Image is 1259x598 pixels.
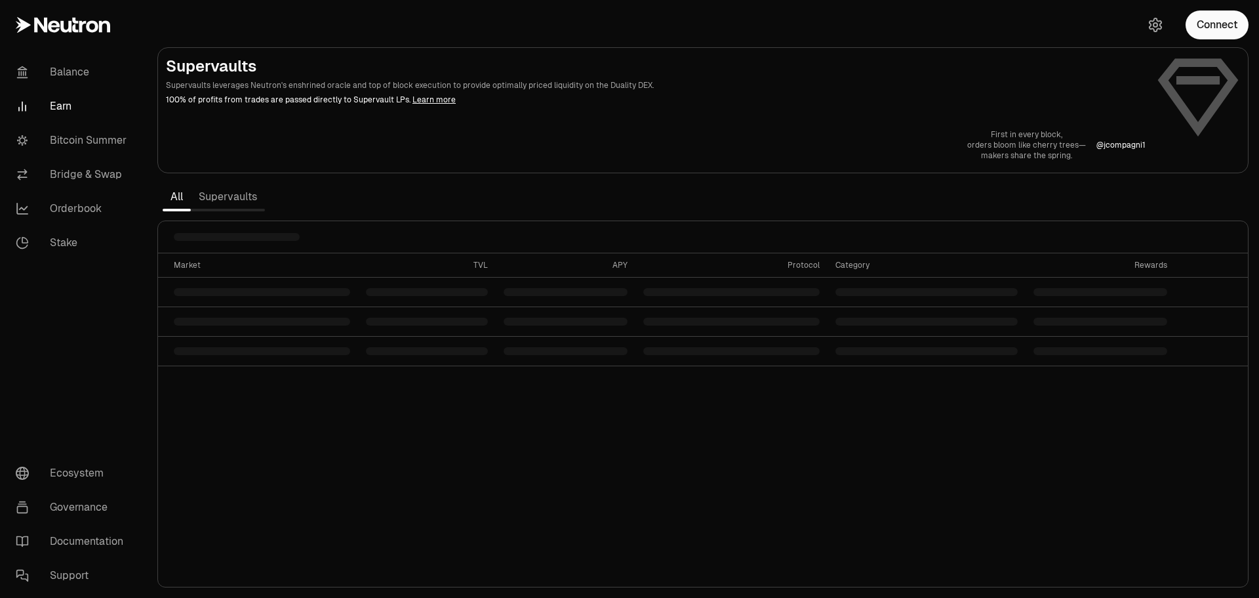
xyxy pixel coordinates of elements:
[967,140,1086,150] p: orders bloom like cherry trees—
[1096,140,1146,150] p: @ jcompagni1
[174,260,350,270] div: Market
[163,184,191,210] a: All
[5,226,142,260] a: Stake
[5,89,142,123] a: Earn
[5,192,142,226] a: Orderbook
[967,150,1086,161] p: makers share the spring.
[504,260,628,270] div: APY
[166,94,1146,106] p: 100% of profits from trades are passed directly to Supervault LPs.
[5,55,142,89] a: Balance
[967,129,1086,140] p: First in every block,
[166,56,1146,77] h2: Supervaults
[643,260,820,270] div: Protocol
[412,95,456,105] a: Learn more
[1033,260,1167,270] div: Rewards
[1096,140,1146,150] a: @jcompagni1
[5,456,142,490] a: Ecosystem
[5,123,142,158] a: Bitcoin Summer
[366,260,488,270] div: TVL
[166,79,1146,91] p: Supervaults leverages Neutron's enshrined oracle and top of block execution to provide optimally ...
[191,184,265,210] a: Supervaults
[5,524,142,559] a: Documentation
[1186,11,1249,39] button: Connect
[835,260,1018,270] div: Category
[967,129,1086,161] a: First in every block,orders bloom like cherry trees—makers share the spring.
[5,559,142,593] a: Support
[5,158,142,192] a: Bridge & Swap
[5,490,142,524] a: Governance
